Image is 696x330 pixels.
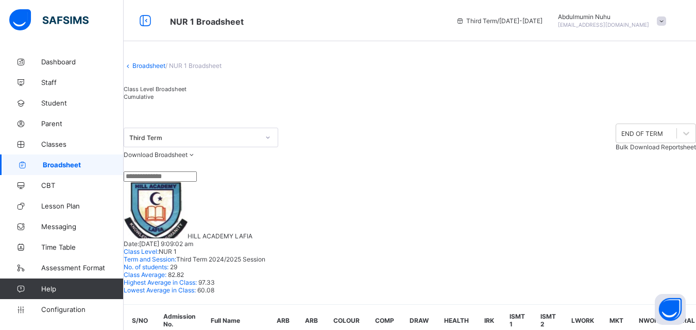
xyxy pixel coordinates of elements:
[129,133,259,141] div: Third Term
[165,62,222,70] span: / NUR 1 Broadsheet
[553,13,671,28] div: AbdulmuminNuhu
[41,78,124,86] span: Staff
[170,16,244,27] span: Class Arm Broadsheet
[188,232,252,240] span: HILL ACADEMY LAFIA
[124,248,159,255] span: Class Level:
[9,9,89,31] img: safsims
[139,240,193,248] span: [DATE] 9:09:02 am
[41,140,124,148] span: Classes
[558,13,649,21] span: Abdulmumin Nuhu
[655,294,686,325] button: Open asap
[124,93,154,100] span: Cumulative
[197,279,215,286] span: 97.33
[124,271,166,279] span: Class Average:
[621,130,663,137] div: END OF TERM
[124,255,176,263] span: Term and Session:
[41,99,124,107] span: Student
[456,17,542,25] span: session/term information
[159,248,177,255] span: NUR 1
[41,305,123,314] span: Configuration
[41,202,124,210] span: Lesson Plan
[616,143,696,151] span: Bulk Download Reportsheet
[41,181,124,189] span: CBT
[124,263,168,271] span: No. of students:
[196,286,214,294] span: 60.08
[124,182,188,238] img: hillacademy.png
[132,62,165,70] a: Broadsheet
[124,85,186,93] span: Class Level Broadsheet
[124,240,139,248] span: Date:
[41,264,124,272] span: Assessment Format
[41,119,124,128] span: Parent
[176,255,265,263] span: Third Term 2024/2025 Session
[41,243,124,251] span: Time Table
[41,58,124,66] span: Dashboard
[558,22,649,28] span: [EMAIL_ADDRESS][DOMAIN_NAME]
[124,151,188,159] span: Download Broadsheet
[124,279,197,286] span: Highest Average in Class:
[168,263,177,271] span: 29
[43,161,124,169] span: Broadsheet
[41,222,124,231] span: Messaging
[41,285,123,293] span: Help
[124,286,196,294] span: Lowest Average in Class:
[166,271,184,279] span: 82.82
